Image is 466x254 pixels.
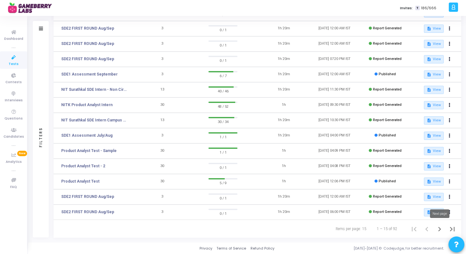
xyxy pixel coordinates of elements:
mat-icon: description [427,57,431,62]
span: T [415,6,419,11]
span: 6 / 7 [208,72,237,79]
button: First page [408,222,420,235]
span: Report Generated [373,26,402,30]
a: SDE2 FIRST ROUND Aug/Sep [61,194,114,200]
td: 3 [137,52,187,67]
div: Next page [430,209,449,218]
td: [DATE] 12:00 AM IST [309,36,360,52]
span: 48 / 52 [208,103,237,109]
span: 0 / 1 [208,26,237,33]
img: logo [8,2,56,14]
span: Questions [4,116,23,121]
button: View [424,132,443,140]
span: 0 / 1 [208,164,237,171]
button: View [424,40,443,48]
td: 30 [137,159,187,174]
td: 3 [137,67,187,82]
button: View [424,70,443,79]
td: [DATE] 12:00 AM IST [309,21,360,36]
mat-icon: description [427,179,431,184]
td: [DATE] 06:00 PM IST [309,205,360,220]
mat-icon: description [427,42,431,46]
mat-icon: description [427,103,431,107]
a: SDE2 FIRST ROUND Aug/Sep [61,209,114,215]
a: Product Analyst Test [61,178,99,184]
td: 1h 20m [258,205,309,220]
a: NIT Surathkal SDE Intern - Non Circuit [61,87,127,92]
td: 1h [258,143,309,159]
span: Published [379,133,396,137]
mat-icon: description [427,149,431,153]
div: [DATE]-[DATE] © Codejudge, for better recruitment. [274,246,458,251]
td: [DATE] 11:30 PM IST [309,82,360,98]
button: View [424,162,443,171]
button: Previous page [420,222,433,235]
td: 1h 20m [258,82,309,98]
td: [DATE] 10:30 PM IST [309,113,360,128]
td: 13 [137,113,187,128]
div: 1 – 15 of 92 [377,226,397,232]
td: 13 [137,82,187,98]
a: SDE2 FIRST ROUND Aug/Sep [61,25,114,31]
button: View [424,147,443,155]
span: 1 / 1 [208,149,237,155]
td: 3 [137,205,187,220]
span: Report Generated [373,118,402,122]
mat-icon: description [427,195,431,199]
div: Filters [38,102,44,172]
mat-icon: description [427,118,431,123]
td: [DATE] 12:06 PM IST [309,174,360,189]
span: 5 / 9 [208,179,237,186]
a: NIT Surathkal SDE Intern Campus Test [61,117,127,123]
span: Report Generated [373,41,402,46]
span: Tests [9,62,18,67]
button: View [424,86,443,94]
span: 0 / 1 [208,195,237,201]
span: FAQ [10,185,17,190]
span: 30 / 34 [208,118,237,125]
td: 30 [137,143,187,159]
span: Report Generated [373,194,402,199]
td: 1h [258,174,309,189]
button: View [424,55,443,63]
span: 0 / 1 [208,42,237,48]
span: Report Generated [373,103,402,107]
span: 0 / 1 [208,57,237,63]
td: 3 [137,128,187,143]
button: View [424,101,443,109]
td: 1h 20m [258,113,309,128]
button: Last page [446,222,459,235]
td: 30 [137,98,187,113]
span: 1 / 1 [208,134,237,140]
a: SDE2 FIRST ROUND Aug/Sep [61,56,114,62]
td: 3 [137,189,187,205]
td: 1h 20m [258,128,309,143]
a: Product Analyst Test - 2 [61,163,105,169]
span: Published [379,72,396,76]
span: Contests [5,80,22,85]
a: Product Analyst Test - Sample [61,148,117,154]
a: SDE1 Assessment July/Aug [61,133,113,138]
td: 3 [137,21,187,36]
td: 1h 20m [258,36,309,52]
mat-icon: description [427,26,431,31]
td: [DATE] 04:08 PM IST [309,159,360,174]
td: 1h 20m [258,21,309,36]
button: View [424,116,443,125]
a: Privacy [200,246,212,251]
td: [DATE] 12:00 AM IST [309,189,360,205]
span: 186/666 [421,5,436,11]
span: Analytics [6,159,22,165]
td: [DATE] 04:09 PM IST [309,143,360,159]
td: 3 [137,36,187,52]
span: New [17,151,27,156]
td: 1h [258,98,309,113]
div: Items per page: [336,226,361,232]
span: Report Generated [373,210,402,214]
a: SDE1 Assessment September [61,71,118,77]
span: Report Generated [373,164,402,168]
button: Next page [433,222,446,235]
span: 0 / 1 [208,210,237,216]
a: Refund Policy [251,246,274,251]
span: Published [379,179,396,183]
